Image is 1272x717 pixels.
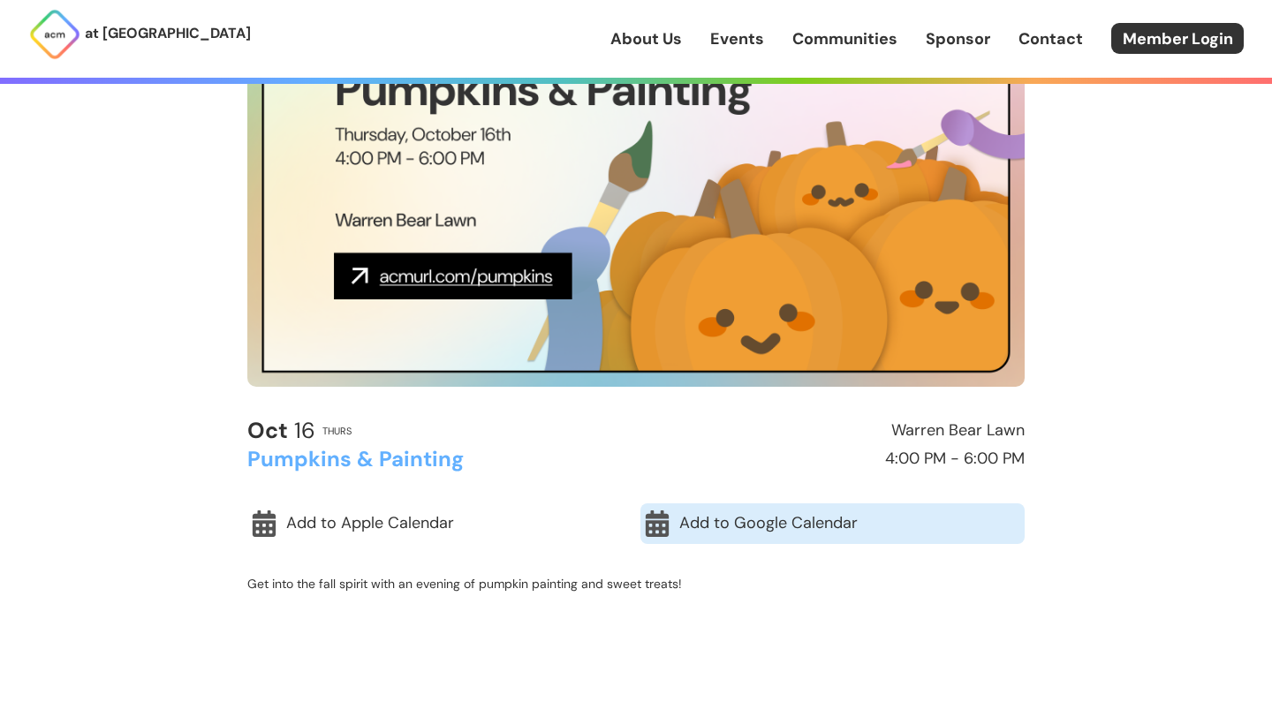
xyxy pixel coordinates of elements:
h2: Warren Bear Lawn [644,422,1025,440]
a: About Us [610,27,682,50]
img: ACM Logo [28,8,81,61]
p: Get into the fall spirit with an evening of pumpkin painting and sweet treats! [247,576,1025,592]
h2: Pumpkins & Painting [247,448,628,471]
a: Add to Apple Calendar [247,503,632,544]
a: Events [710,27,764,50]
a: at [GEOGRAPHIC_DATA] [28,8,251,61]
a: Add to Google Calendar [640,503,1025,544]
h2: Thurs [322,426,352,436]
b: Oct [247,416,288,445]
p: at [GEOGRAPHIC_DATA] [85,22,251,45]
h2: 16 [247,419,315,443]
a: Contact [1018,27,1083,50]
a: Sponsor [926,27,990,50]
a: Member Login [1111,23,1244,54]
a: Communities [792,27,897,50]
h2: 4:00 PM - 6:00 PM [644,450,1025,468]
